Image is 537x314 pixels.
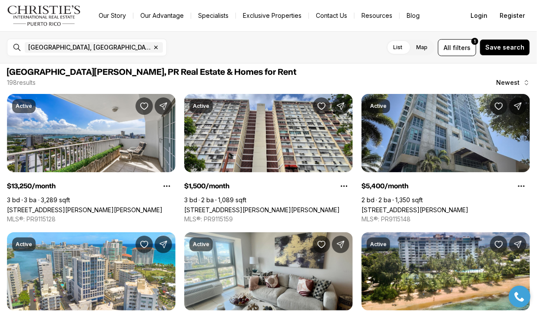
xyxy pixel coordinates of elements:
[136,97,153,115] button: Save Property: 831 MARTI ST #PH-S
[193,241,209,248] p: Active
[184,206,340,214] a: 36 CALLE NEVAREZ, SAN JUAN PR, 00927
[370,103,387,110] p: Active
[438,39,476,56] button: Allfilters1
[332,236,349,253] button: Share Property
[7,68,296,77] span: [GEOGRAPHIC_DATA][PERSON_NAME], PR Real Estate & Homes for Rent
[92,10,133,22] a: Our Story
[500,12,525,19] span: Register
[16,103,32,110] p: Active
[332,97,349,115] button: Share Property
[236,10,308,22] a: Exclusive Properties
[136,236,153,253] button: Save Property: 14 Delcasse CONDADO BLU #1002
[16,241,32,248] p: Active
[491,74,535,91] button: Newest
[158,177,176,195] button: Property options
[370,241,387,248] p: Active
[400,10,427,22] a: Blog
[7,79,36,86] p: 198 results
[465,7,493,24] button: Login
[133,10,191,22] a: Our Advantage
[490,97,507,115] button: Save Property: 404 DE LA CONSTITUCION AVE #707
[509,236,527,253] button: Share Property
[155,236,172,253] button: Share Property
[409,40,434,55] label: Map
[313,97,330,115] button: Save Property: 36 CALLE NEVAREZ
[335,177,353,195] button: Property options
[453,43,471,52] span: filters
[386,40,409,55] label: List
[485,44,524,51] span: Save search
[494,7,530,24] button: Register
[28,44,151,51] span: [GEOGRAPHIC_DATA], [GEOGRAPHIC_DATA], [GEOGRAPHIC_DATA]
[361,206,468,214] a: 404 DE LA CONSTITUCION AVE #707, SAN JUAN PR, 00901
[355,10,399,22] a: Resources
[313,236,330,253] button: Save Property: 103 DE DIEGO AVE #2105
[7,5,81,26] img: logo
[155,97,172,115] button: Share Property
[471,12,487,19] span: Login
[191,10,235,22] a: Specialists
[480,39,530,56] button: Save search
[509,97,527,115] button: Share Property
[490,236,507,253] button: Save Property: 2305 LAUEREL #806
[474,38,476,45] span: 1
[7,206,162,214] a: 831 MARTI ST #PH-S, SAN JUAN PR, 00907
[513,177,530,195] button: Property options
[496,79,520,86] span: Newest
[309,10,354,22] button: Contact Us
[193,103,209,110] p: Active
[444,43,451,52] span: All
